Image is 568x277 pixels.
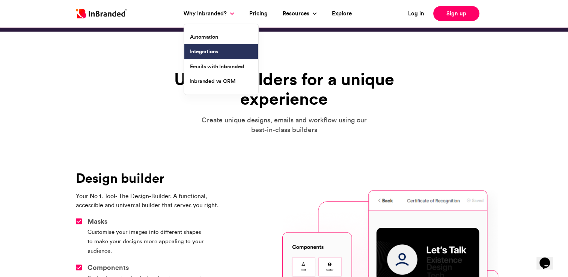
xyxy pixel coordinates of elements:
h1: Unique builders for a unique experience [168,69,401,108]
a: Emails with Inbranded [184,59,258,74]
a: Automation [184,30,258,45]
a: Explore [332,9,352,18]
a: Sign up [433,6,479,21]
a: Pricing [249,9,268,18]
a: Inbranded vs CRM [184,74,258,89]
a: Log in [408,9,424,18]
a: Why Inbranded? [184,9,229,18]
p: Create unique designs, emails and workflow using our best-in-class builders [202,116,367,134]
p: Your No 1. Tool- The Design-Builder. A functional, accessible and universal builder that serves y... [76,192,218,209]
a: Integrations [184,44,258,59]
img: Inbranded [76,9,127,18]
p: Customise your images into different shapes to make your designs more appealing to your audience. [87,227,208,256]
iframe: chat widget [536,247,560,269]
h6: Masks [87,217,208,226]
h6: Components [87,263,208,272]
h6: Design builder [76,171,218,186]
a: Resources [283,9,311,18]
